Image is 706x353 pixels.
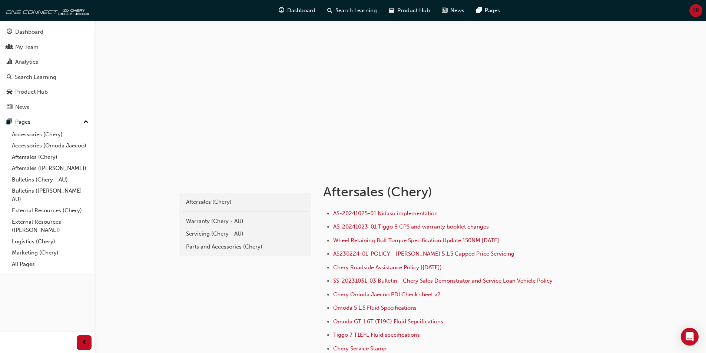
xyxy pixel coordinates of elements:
[4,3,89,18] img: oneconnect
[9,236,92,247] a: Logistics (Chery)
[7,44,12,51] span: people-icon
[436,3,470,18] a: news-iconNews
[7,104,12,111] span: news-icon
[182,196,308,209] a: Aftersales (Chery)
[3,70,92,84] a: Search Learning
[3,40,92,54] a: My Team
[442,6,447,15] span: news-icon
[681,328,699,346] div: Open Intercom Messenger
[83,117,89,127] span: up-icon
[3,25,92,39] a: Dashboard
[470,3,506,18] a: pages-iconPages
[689,4,702,17] button: SR
[323,184,566,200] h1: Aftersales (Chery)
[182,215,308,228] a: Warranty (Chery - AU)
[9,151,92,163] a: Aftersales (Chery)
[7,29,12,36] span: guage-icon
[397,6,430,15] span: Product Hub
[15,73,56,81] div: Search Learning
[15,103,29,111] div: News
[186,230,305,238] div: Servicing (Chery - AU)
[9,205,92,216] a: External Resources (Chery)
[3,24,92,115] button: DashboardMy TeamAnalyticsSearch LearningProduct HubNews
[333,250,514,257] a: AS230224-01-POLICY - [PERSON_NAME] 5 1.5 Capped Price Servicing
[450,6,464,15] span: News
[333,277,553,284] a: SS-20231031-03 Bulletin - Chery Sales Demonstrator and Service Loan Vehicle Policy
[15,88,48,96] div: Product Hub
[333,304,417,311] a: Omoda 5 1.5 Fluid Specifications
[7,89,12,96] span: car-icon
[9,247,92,259] a: Marketing (Chery)
[7,119,12,126] span: pages-icon
[383,3,436,18] a: car-iconProduct Hub
[7,59,12,66] span: chart-icon
[3,115,92,129] button: Pages
[333,264,442,271] a: Chery Roadside Assistance Policy ([DATE])
[182,240,308,253] a: Parts and Accessories (Chery)
[15,118,30,126] div: Pages
[333,318,443,325] a: Omoda GT 1.6T (T19C) Fluid Sepcifications
[9,140,92,151] a: Accessories (Omoda Jaecoo)
[333,332,420,338] a: Tiggo 7 T1EFL Fluid specifications
[186,217,305,226] div: Warranty (Chery - AU)
[333,237,499,244] a: Wheel Retaining Bolt Torque Specification Update 150NM [DATE]
[273,3,321,18] a: guage-iconDashboard
[7,74,12,81] span: search-icon
[186,198,305,206] div: Aftersales (Chery)
[279,6,284,15] span: guage-icon
[3,85,92,99] a: Product Hub
[333,345,387,352] a: Chery Service Stamp
[182,227,308,240] a: Servicing (Chery - AU)
[9,129,92,140] a: Accessories (Chery)
[3,100,92,114] a: News
[287,6,315,15] span: Dashboard
[693,6,699,15] span: SR
[333,210,438,217] a: AS-20241025-01 Nidasu implementation
[9,259,92,270] a: All Pages
[186,243,305,251] div: Parts and Accessories (Chery)
[9,163,92,174] a: Aftersales ([PERSON_NAME])
[3,55,92,69] a: Analytics
[485,6,500,15] span: Pages
[333,291,441,298] a: Chery Omoda Jaecoo PDI Check sheet v2
[321,3,383,18] a: search-iconSearch Learning
[9,174,92,186] a: Bulletins (Chery - AU)
[333,223,489,230] a: AS-20241023-01 Tiggo 8 CPS and warranty booklet changes
[15,28,43,36] div: Dashboard
[9,185,92,205] a: Bulletins ([PERSON_NAME] - AU)
[9,216,92,236] a: External Resources ([PERSON_NAME])
[15,58,38,66] div: Analytics
[389,6,394,15] span: car-icon
[82,338,87,347] span: prev-icon
[327,6,332,15] span: search-icon
[476,6,482,15] span: pages-icon
[335,6,377,15] span: Search Learning
[15,43,39,51] div: My Team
